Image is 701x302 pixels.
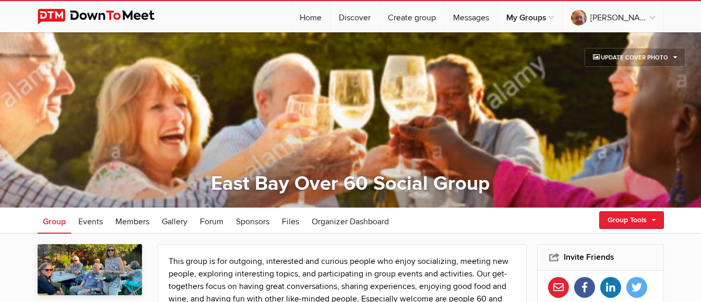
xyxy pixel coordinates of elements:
a: Sponsors [231,208,275,234]
span: Sponsors [236,216,269,227]
span: Group [43,216,66,227]
span: Files [282,216,299,227]
a: Create group [379,1,444,32]
a: Group [38,208,71,234]
img: DownToMeet [38,9,171,25]
a: Home [291,1,330,32]
h2: Invite Friends [548,245,653,270]
a: Events [73,208,108,234]
a: [PERSON_NAME] [563,1,663,32]
span: Events [78,216,103,227]
a: Forum [195,208,229,234]
img: East Bay Over 60 Social Group [38,244,142,295]
a: Group Tools [599,211,664,229]
span: Members [115,216,149,227]
a: Messages [445,1,497,32]
a: Organizer Dashboard [306,208,394,234]
a: Update Cover Photo [585,48,685,67]
a: My Groups [498,1,562,32]
a: Files [277,208,304,234]
a: Members [110,208,155,234]
a: Discover [330,1,379,32]
span: Gallery [162,216,187,227]
span: Forum [200,216,223,227]
a: Gallery [157,208,193,234]
span: Organizer Dashboard [312,216,389,227]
